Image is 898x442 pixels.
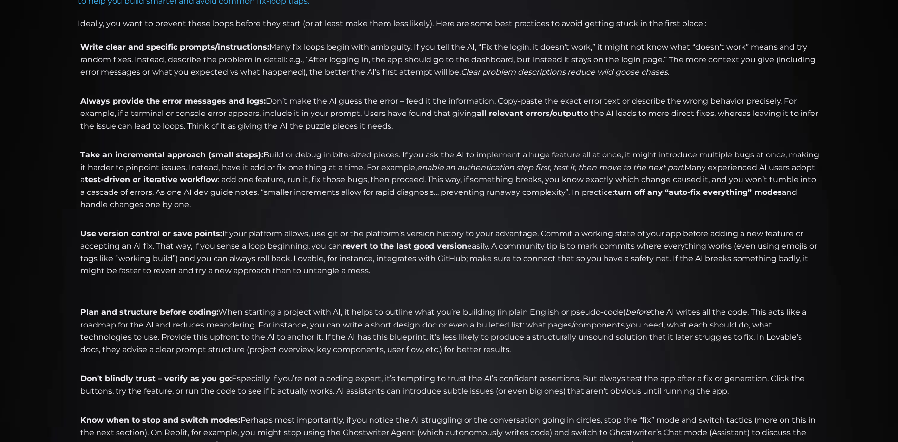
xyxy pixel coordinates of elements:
[80,150,263,159] strong: Take an incremental approach (small steps):
[85,175,218,184] strong: test-driven or iterative workflow
[417,163,684,172] em: enable an authentication step first, test it, then move to the next part.
[625,307,651,317] em: before
[80,415,240,424] strong: Know when to stop and switch modes:
[78,19,820,29] p: Ideally, you want to prevent these loops before they start (or at least make them less likely). H...
[461,67,669,77] em: Clear problem descriptions reduce wild goose chases.
[80,307,218,317] strong: Plan and structure before coding:
[80,96,266,106] strong: Always provide the error messages and logs:
[78,95,820,145] li: Don’t make the AI guess the error – feed it the information. Copy-paste the exact error text or d...
[78,149,820,224] li: Build or debug in bite-sized pieces. If you ask the AI to implement a huge feature all at once, i...
[78,228,820,303] li: If your platform allows, use git or the platform’s version history to your advantage. Commit a wo...
[80,42,269,52] strong: Write clear and specific prompts/instructions:
[614,188,782,197] strong: turn off any “auto-fix everything” modes
[477,109,580,118] strong: all relevant errors/output
[78,372,820,410] li: Especially if you’re not a coding expert, it’s tempting to trust the AI’s confident assertions. B...
[80,374,232,383] strong: Don’t blindly trust – verify as you go:
[78,41,820,91] li: Many fix loops begin with ambiguity. If you tell the AI, “Fix the login, it doesn’t work,” it mig...
[342,241,467,250] strong: revert to the last good version
[80,229,222,238] strong: Use version control or save points:
[78,306,820,368] li: When starting a project with AI, it helps to outline what you’re building (in plain English or ps...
